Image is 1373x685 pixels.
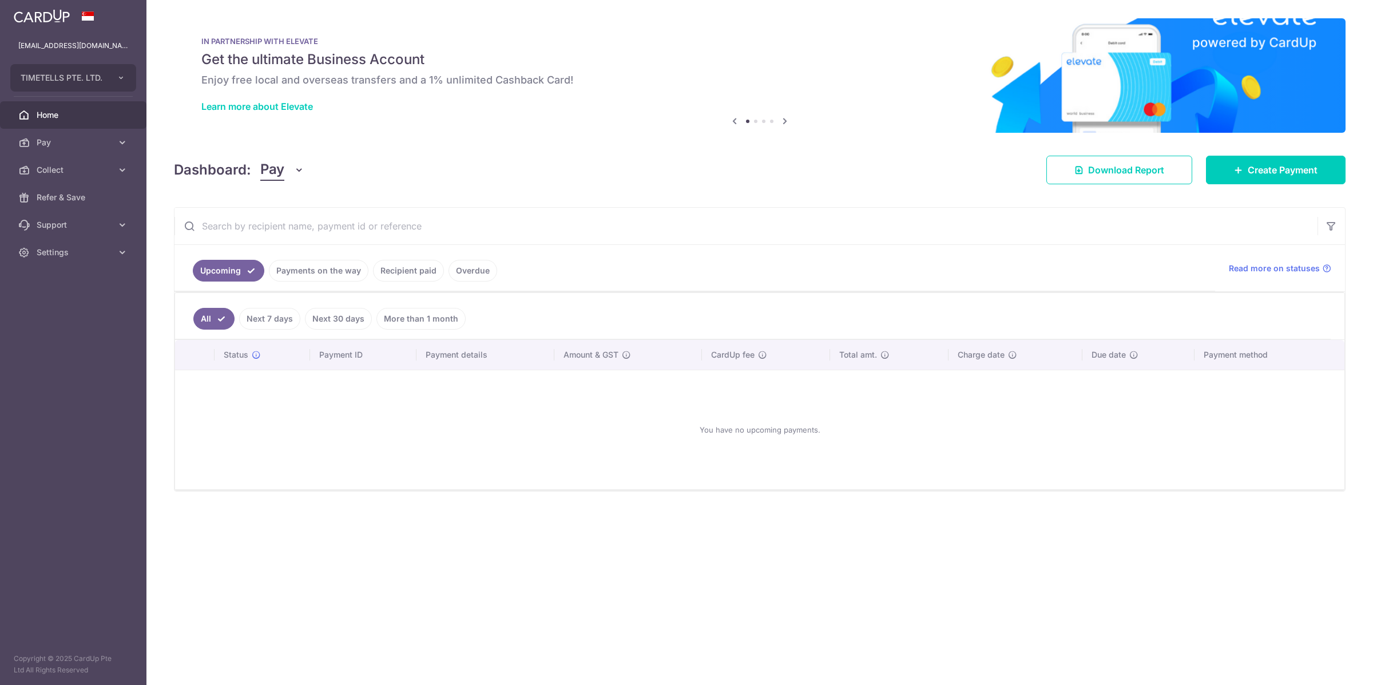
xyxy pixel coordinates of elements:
p: IN PARTNERSHIP WITH ELEVATE [201,37,1318,46]
span: Charge date [958,349,1005,361]
a: More than 1 month [376,308,466,330]
h4: Dashboard: [174,160,251,180]
span: Download Report [1088,163,1164,177]
img: Renovation banner [174,18,1346,133]
img: CardUp [14,9,70,23]
span: Read more on statuses [1229,263,1320,274]
a: Create Payment [1206,156,1346,184]
a: Next 30 days [305,308,372,330]
div: You have no upcoming payments. [189,379,1331,480]
h6: Enjoy free local and overseas transfers and a 1% unlimited Cashback Card! [201,73,1318,87]
span: Status [224,349,248,361]
span: Pay [37,137,112,148]
span: Home [37,109,112,121]
span: Pay [260,159,284,181]
a: Overdue [449,260,497,282]
span: Amount & GST [564,349,618,361]
a: All [193,308,235,330]
span: Due date [1092,349,1126,361]
button: TIMETELLS PTE. LTD. [10,64,136,92]
span: TIMETELLS PTE. LTD. [21,72,105,84]
a: Upcoming [193,260,264,282]
span: CardUp fee [711,349,755,361]
a: Next 7 days [239,308,300,330]
span: Collect [37,164,112,176]
span: Refer & Save [37,192,112,203]
a: Learn more about Elevate [201,101,313,112]
a: Payments on the way [269,260,368,282]
h5: Get the ultimate Business Account [201,50,1318,69]
span: Settings [37,247,112,258]
th: Payment method [1195,340,1344,370]
button: Pay [260,159,304,181]
th: Payment ID [310,340,416,370]
input: Search by recipient name, payment id or reference [174,208,1318,244]
span: Support [37,219,112,231]
a: Read more on statuses [1229,263,1331,274]
th: Payment details [416,340,554,370]
span: Total amt. [839,349,877,361]
span: Create Payment [1248,163,1318,177]
a: Download Report [1046,156,1192,184]
a: Recipient paid [373,260,444,282]
p: [EMAIL_ADDRESS][DOMAIN_NAME] [18,40,128,52]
